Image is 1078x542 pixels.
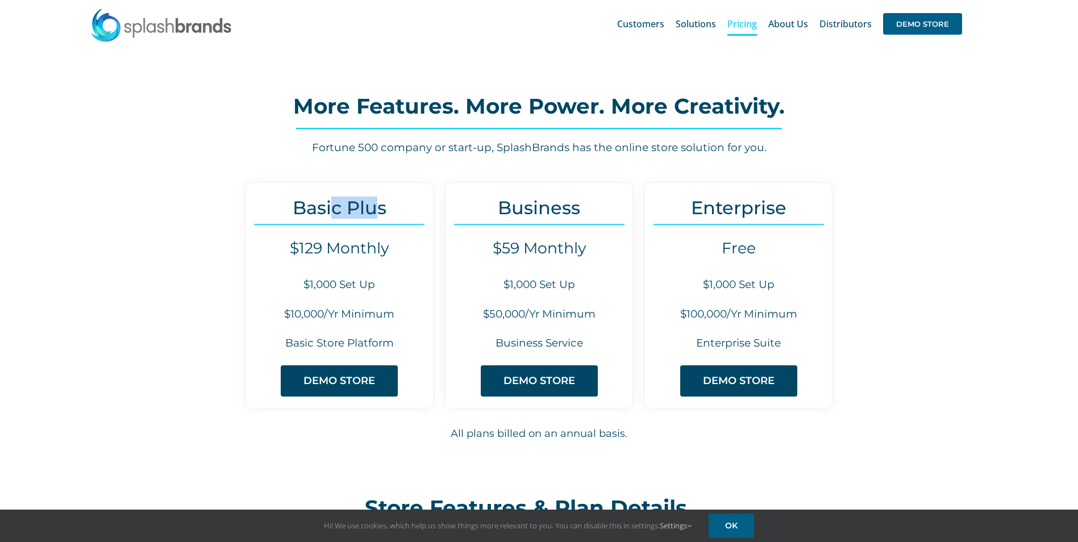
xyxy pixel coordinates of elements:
[481,365,598,397] a: DEMO STORE
[446,336,632,351] h6: Business Service
[645,239,832,257] h4: Free
[365,497,714,519] h2: Store Features & Plan Details
[246,239,433,257] h4: $129 Monthly
[141,140,937,156] h6: Fortune 500 company or start-up, SplashBrands has the online store solution for you.
[446,277,632,293] h6: $1,000 Set Up
[617,6,962,42] nav: Main Menu
[645,277,832,293] h6: $1,000 Set Up
[246,336,433,351] h6: Basic Store Platform
[645,307,832,322] h6: $100,000/Yr Minimum
[446,239,632,257] h4: $59 Monthly
[768,19,808,28] span: About Us
[141,426,937,441] h6: All plans billed on an annual basis.
[645,336,832,351] h6: Enterprise Suite
[281,365,398,397] a: DEMO STORE
[709,514,754,538] a: OK
[503,375,575,387] span: DEMO STORE
[617,6,664,42] a: Customers
[727,19,757,28] span: Pricing
[617,19,664,28] span: Customers
[680,365,797,397] a: DEMO STORE
[883,6,962,42] a: DEMO STORE
[246,277,433,293] h6: $1,000 Set Up
[883,13,962,35] span: DEMO STORE
[246,197,433,218] h3: Basic Plus
[645,197,832,218] h3: Enterprise
[819,19,872,28] span: Distributors
[727,6,757,42] a: Pricing
[819,6,872,42] a: Distributors
[303,375,375,387] span: DEMO STORE
[141,95,937,118] h2: More Features. More Power. More Creativity.
[676,19,716,28] span: Solutions
[246,307,433,322] h6: $10,000/Yr Minimum
[324,520,692,531] span: Hi! We use cookies, which help us show things more relevant to you. You can disable this in setti...
[446,307,632,322] h6: $50,000/Yr Minimum
[90,8,232,42] img: SplashBrands.com Logo
[446,197,632,218] h3: Business
[660,520,692,531] a: Settings
[703,375,775,387] span: DEMO STORE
